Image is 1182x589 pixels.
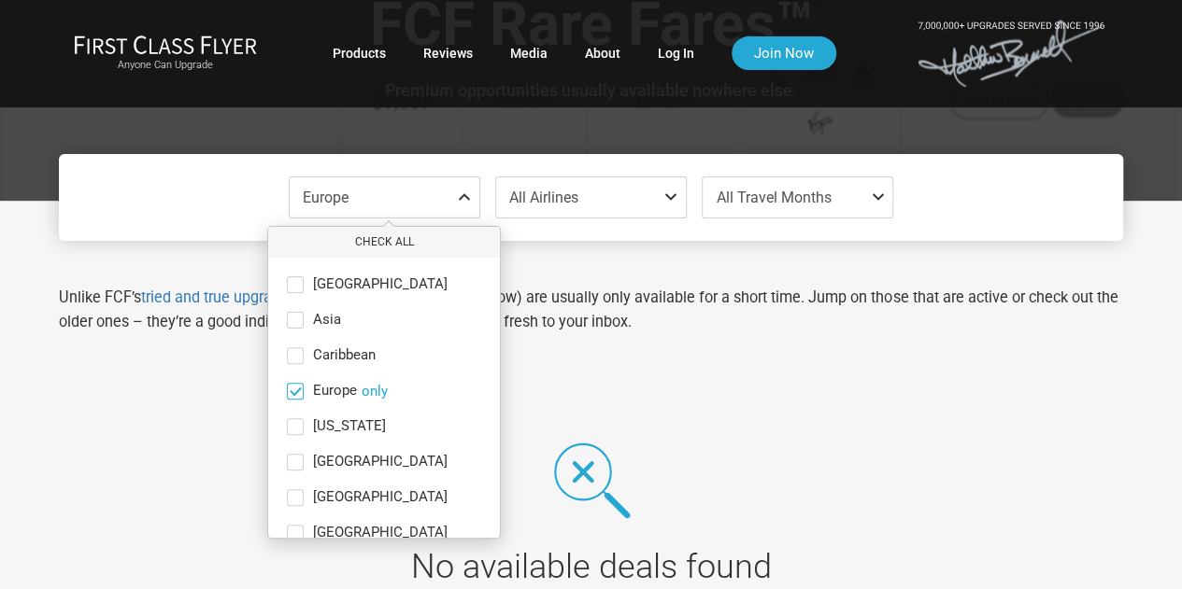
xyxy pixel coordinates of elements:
[74,59,257,72] small: Anyone Can Upgrade
[313,454,448,470] span: [GEOGRAPHIC_DATA]
[362,383,388,400] button: Europe
[510,36,548,70] a: Media
[585,36,620,70] a: About
[233,549,950,586] h2: No available deals found
[509,189,578,206] span: All Airlines
[74,35,257,54] img: First Class Flyer
[333,36,386,70] a: Products
[313,276,448,293] span: [GEOGRAPHIC_DATA]
[59,286,1123,334] p: Unlike FCF’s , our Daily Alerts (below) are usually only available for a short time. Jump on thos...
[141,288,359,306] a: tried and true upgrade strategies
[313,418,386,435] span: [US_STATE]
[74,35,257,72] a: First Class FlyerAnyone Can Upgrade
[423,36,473,70] a: Reviews
[313,489,448,506] span: [GEOGRAPHIC_DATA]
[717,189,832,206] span: All Travel Months
[313,312,341,329] span: Asia
[268,227,500,258] button: Check All
[658,36,694,70] a: Log In
[303,189,349,206] span: Europe
[732,36,836,70] a: Join Now
[313,347,376,364] span: Caribbean
[313,383,357,400] span: Europe
[313,525,448,541] span: [GEOGRAPHIC_DATA]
